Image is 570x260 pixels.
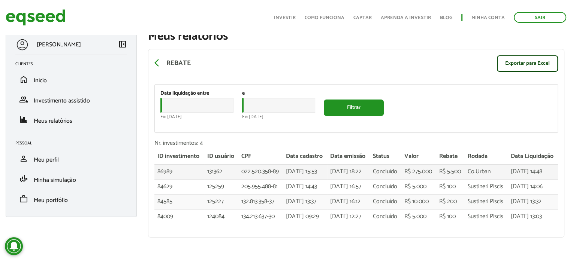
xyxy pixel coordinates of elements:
li: Minha simulação [10,169,133,189]
p: [PERSON_NAME] [37,41,81,48]
a: finance_modeMinha simulação [15,174,127,183]
td: 84629 [154,179,204,194]
th: Status [370,149,401,164]
td: 84585 [154,194,204,209]
span: finance [19,115,28,124]
td: R$ 5.000 [401,179,436,194]
td: R$ 200 [436,194,464,209]
a: Colapsar menu [118,40,127,50]
td: [DATE] 09:29 [283,209,327,224]
th: CPF [238,149,283,164]
span: person [19,154,28,163]
td: [DATE] 14:06 [508,179,558,194]
a: arrow_back_ios [154,58,163,69]
td: Concluído [370,194,401,209]
td: 124084 [204,209,238,224]
span: arrow_back_ios [154,58,163,67]
td: R$ 100 [436,179,464,194]
div: Ex: [DATE] [160,114,235,119]
td: 134.213.637-30 [238,209,283,224]
img: EqSeed [6,7,66,27]
li: Meu portfólio [10,189,133,209]
label: e [242,91,245,96]
span: work [19,195,28,204]
div: Nr. investimentos: 4 [154,140,558,146]
span: Investimento assistido [34,96,90,106]
th: Rodada [465,149,508,164]
li: Meu perfil [10,149,133,169]
h2: Clientes [15,62,133,66]
td: 131362 [204,164,238,179]
a: financeMeus relatórios [15,115,127,124]
td: 125259 [204,179,238,194]
h1: Meus relatórios [148,30,564,43]
td: Co.Urban [465,164,508,179]
td: [DATE] 13:32 [508,194,558,209]
span: left_panel_close [118,40,127,49]
td: Sustineri Piscis [465,194,508,209]
td: [DATE] 14:43 [283,179,327,194]
span: Início [34,76,47,86]
a: personMeu perfil [15,154,127,163]
td: [DATE] 13:03 [508,209,558,224]
td: [DATE] 13:37 [283,194,327,209]
th: ID usuário [204,149,238,164]
td: Sustineri Piscis [465,179,508,194]
td: Concluído [370,164,401,179]
td: Concluído [370,179,401,194]
a: Blog [440,15,452,20]
li: Meus relatórios [10,110,133,130]
button: Filtrar [324,100,384,116]
th: Rebate [436,149,464,164]
td: [DATE] 15:53 [283,164,327,179]
a: homeInício [15,75,127,84]
td: R$ 5.000 [401,209,436,224]
span: Meu portfólio [34,195,68,205]
td: [DATE] 16:57 [327,179,370,194]
td: 86989 [154,164,204,179]
h2: Pessoal [15,141,133,146]
li: Início [10,69,133,89]
th: Data emissão [327,149,370,164]
a: Sair [514,12,566,23]
td: R$ 275.000 [401,164,436,179]
label: Data liquidação entre [160,91,209,96]
a: Aprenda a investir [381,15,431,20]
a: Como funciona [305,15,344,20]
td: 205.955.488-81 [238,179,283,194]
th: Data cadastro [283,149,327,164]
td: R$ 5.500 [436,164,464,179]
td: 125227 [204,194,238,209]
li: Investimento assistido [10,89,133,110]
td: [DATE] 18:22 [327,164,370,179]
span: Meu perfil [34,155,59,165]
td: R$ 100 [436,209,464,224]
p: Rebate [166,59,191,68]
span: home [19,75,28,84]
td: Concluído [370,209,401,224]
span: finance_mode [19,174,28,183]
th: Valor [401,149,436,164]
a: Minha conta [471,15,505,20]
a: groupInvestimento assistido [15,95,127,104]
td: Sustineri Piscis [465,209,508,224]
a: Captar [353,15,372,20]
th: ID investimento [154,149,204,164]
td: [DATE] 16:12 [327,194,370,209]
td: 84009 [154,209,204,224]
span: Meus relatórios [34,116,72,126]
th: Data Liquidação [508,149,558,164]
td: 022.520.358-89 [238,164,283,179]
div: Ex: [DATE] [242,114,317,119]
td: [DATE] 14:48 [508,164,558,179]
span: Minha simulação [34,175,76,185]
td: 132.813.358-37 [238,194,283,209]
a: Investir [274,15,296,20]
td: R$ 10.000 [401,194,436,209]
a: workMeu portfólio [15,195,127,204]
td: [DATE] 12:27 [327,209,370,224]
span: group [19,95,28,104]
a: Exportar para Excel [497,55,558,72]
